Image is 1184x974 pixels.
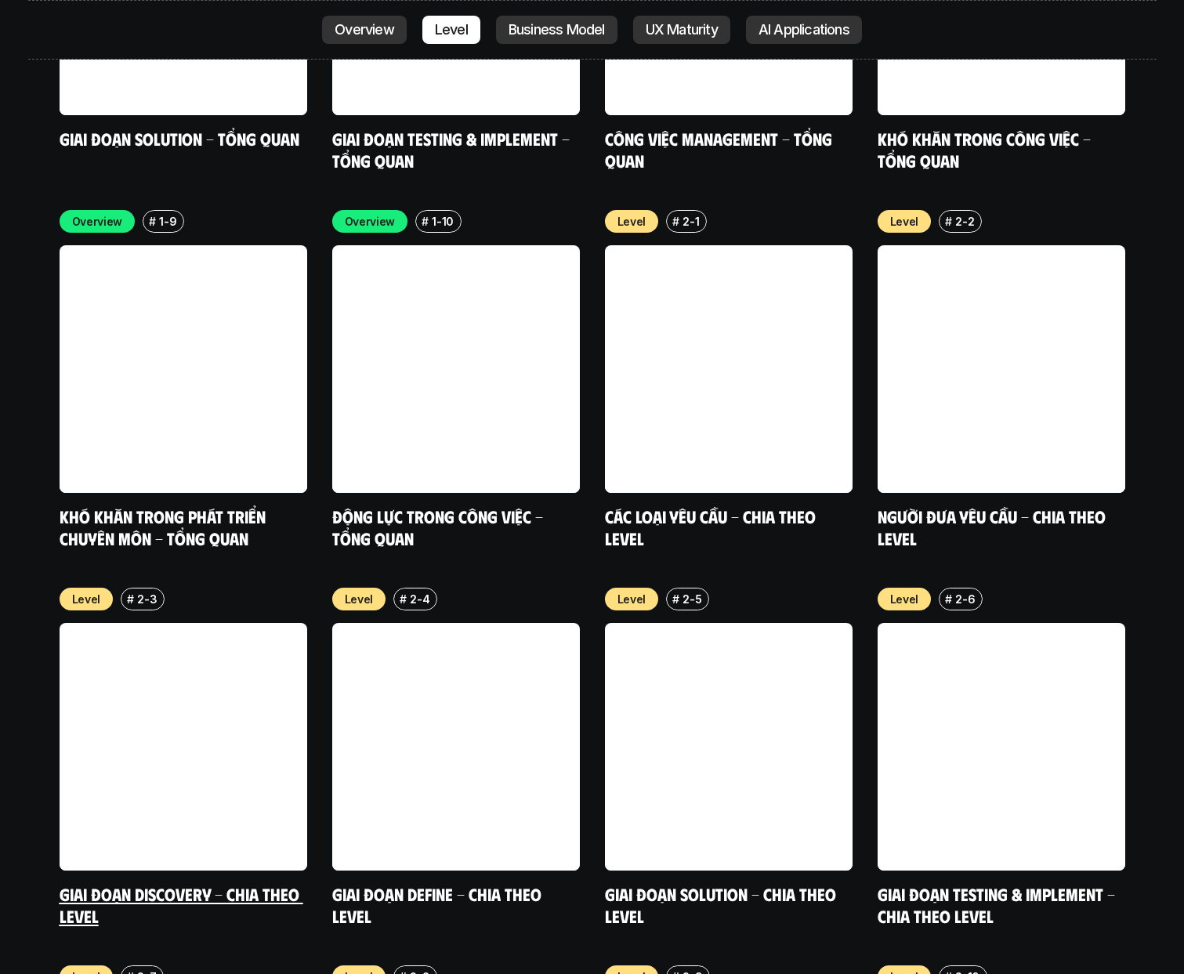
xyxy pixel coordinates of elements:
h6: # [945,593,952,605]
a: Giai đoạn Testing & Implement - Chia theo Level [878,883,1119,926]
p: 1-10 [432,213,454,230]
a: Khó khăn trong công việc - Tổng quan [878,128,1095,171]
h6: # [127,593,134,605]
a: Công việc Management - Tổng quan [605,128,836,171]
p: 1-9 [159,213,176,230]
a: Overview [322,16,407,44]
a: Người đưa yêu cầu - Chia theo Level [878,505,1110,549]
p: Level [617,591,646,607]
h6: # [149,215,156,227]
a: Giai đoạn Solution - Tổng quan [60,128,299,149]
p: Level [890,213,919,230]
p: 2-3 [137,591,157,607]
p: Level [617,213,646,230]
p: Overview [345,213,396,230]
h6: # [672,215,679,227]
p: 2-6 [955,591,975,607]
p: 2-4 [410,591,429,607]
a: Giai đoạn Testing & Implement - Tổng quan [332,128,574,171]
p: Overview [72,213,123,230]
a: Giai đoạn Define - Chia theo Level [332,883,545,926]
p: Level [72,591,101,607]
a: Động lực trong công việc - Tổng quan [332,505,547,549]
a: Khó khăn trong phát triển chuyên môn - Tổng quan [60,505,270,549]
p: 2-1 [683,213,699,230]
a: Giai đoạn Discovery - Chia theo Level [60,883,303,926]
h6: # [422,215,429,227]
a: Các loại yêu cầu - Chia theo level [605,505,820,549]
p: Level [345,591,374,607]
p: 2-5 [683,591,701,607]
p: Level [890,591,919,607]
h6: # [672,593,679,605]
p: 2-2 [955,213,974,230]
a: Giai đoạn Solution - Chia theo Level [605,883,840,926]
h6: # [945,215,952,227]
h6: # [400,593,407,605]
